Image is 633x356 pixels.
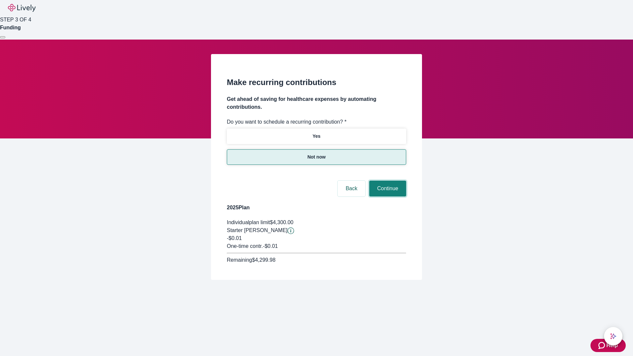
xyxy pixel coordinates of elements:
h2: Make recurring contributions [227,76,406,88]
span: Remaining [227,257,252,263]
label: Do you want to schedule a recurring contribution? * [227,118,347,126]
span: Starter [PERSON_NAME] [227,227,287,233]
span: Help [606,341,618,349]
span: -$0.01 [227,235,242,241]
h4: 2025 Plan [227,204,406,212]
svg: Zendesk support icon [598,341,606,349]
span: $4,299.98 [252,257,275,263]
svg: Starter penny details [287,227,294,234]
p: Yes [313,133,320,140]
span: One-time contr. [227,243,263,249]
svg: Lively AI Assistant [610,333,617,340]
button: Continue [369,181,406,196]
p: Not now [307,154,325,161]
span: $4,300.00 [270,220,293,225]
h4: Get ahead of saving for healthcare expenses by automating contributions. [227,95,406,111]
button: Yes [227,129,406,144]
img: Lively [8,4,36,12]
button: chat [604,327,622,345]
button: Zendesk support iconHelp [590,339,626,352]
span: Individual plan limit [227,220,270,225]
span: - $0.01 [263,243,278,249]
button: Back [338,181,365,196]
button: Not now [227,149,406,165]
button: Lively will contribute $0.01 to establish your account [287,227,294,234]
